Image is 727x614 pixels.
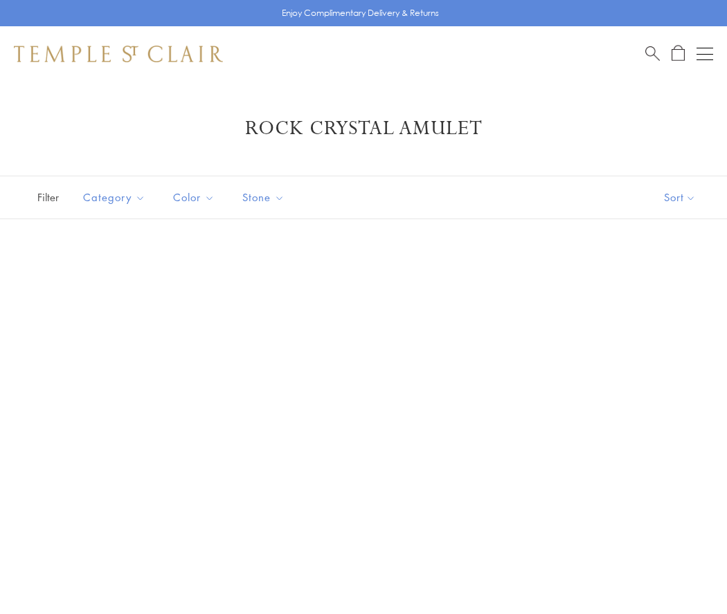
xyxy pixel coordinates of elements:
[35,116,692,141] h1: Rock Crystal Amulet
[697,46,713,62] button: Open navigation
[73,182,156,213] button: Category
[282,6,439,20] p: Enjoy Complimentary Delivery & Returns
[235,189,295,206] span: Stone
[232,182,295,213] button: Stone
[645,45,660,62] a: Search
[163,182,225,213] button: Color
[166,189,225,206] span: Color
[76,189,156,206] span: Category
[672,45,685,62] a: Open Shopping Bag
[14,46,223,62] img: Temple St. Clair
[633,176,727,218] button: Show sort by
